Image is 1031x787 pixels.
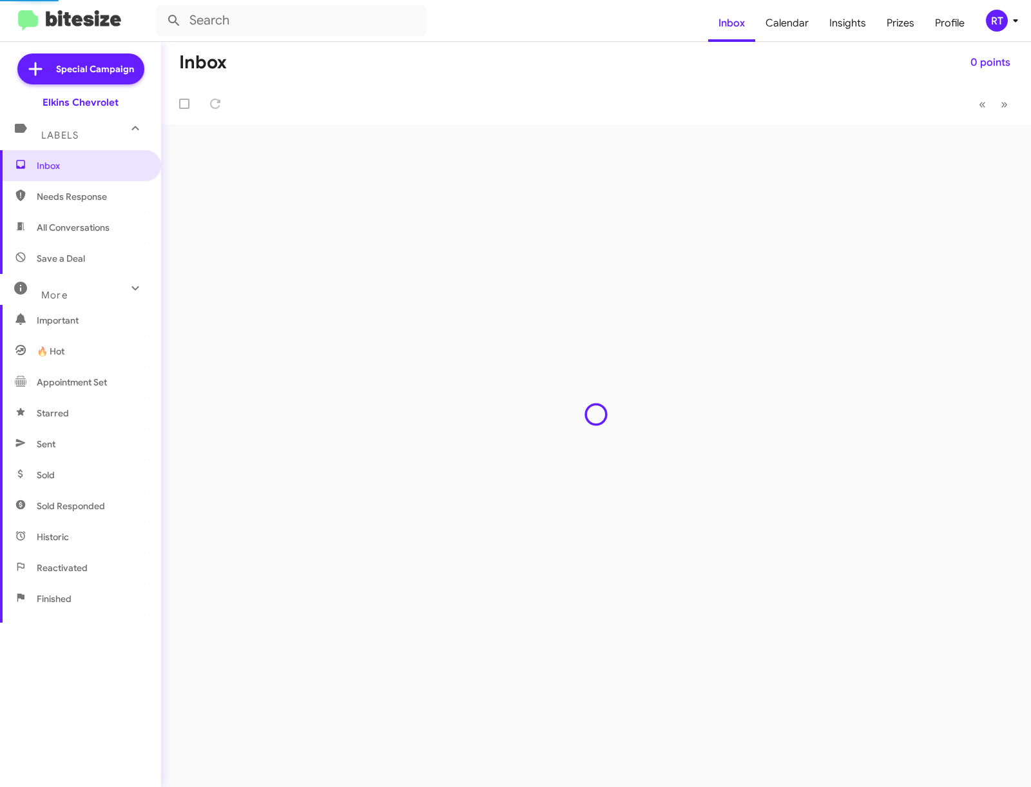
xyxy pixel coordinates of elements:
[41,289,68,301] span: More
[37,500,105,512] span: Sold Responded
[37,407,69,420] span: Starred
[993,91,1016,117] button: Next
[156,5,427,36] input: Search
[37,190,146,203] span: Needs Response
[37,221,110,234] span: All Conversations
[37,530,69,543] span: Historic
[37,561,88,574] span: Reactivated
[43,96,119,109] div: Elkins Chevrolet
[37,438,55,451] span: Sent
[970,51,1010,74] span: 0 points
[37,314,146,327] span: Important
[925,5,975,42] a: Profile
[708,5,755,42] a: Inbox
[986,10,1008,32] div: RT
[971,91,994,117] button: Previous
[37,592,72,605] span: Finished
[41,130,79,141] span: Labels
[876,5,925,42] a: Prizes
[972,91,1016,117] nav: Page navigation example
[179,52,227,73] h1: Inbox
[56,63,134,75] span: Special Campaign
[975,10,1017,32] button: RT
[37,345,64,358] span: 🔥 Hot
[979,96,986,112] span: «
[1001,96,1008,112] span: »
[37,252,85,265] span: Save a Deal
[960,51,1021,74] button: 0 points
[755,5,819,42] a: Calendar
[37,376,107,389] span: Appointment Set
[37,469,55,481] span: Sold
[17,53,144,84] a: Special Campaign
[37,159,146,172] span: Inbox
[819,5,876,42] a: Insights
